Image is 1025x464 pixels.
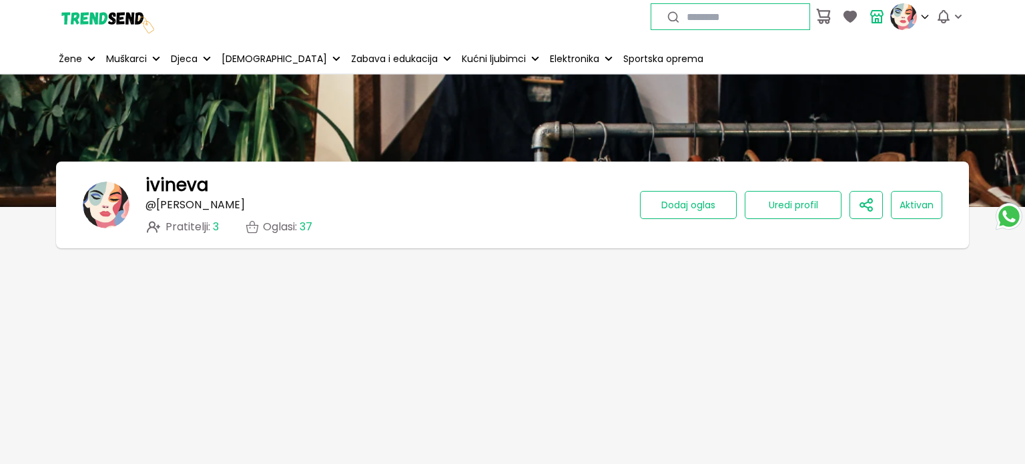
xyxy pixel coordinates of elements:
[348,44,454,73] button: Zabava i edukacija
[550,52,599,66] p: Elektronika
[222,52,327,66] p: [DEMOGRAPHIC_DATA]
[83,182,129,228] img: banner
[640,191,737,219] button: Dodaj oglas
[213,219,219,234] span: 3
[300,219,312,234] span: 37
[59,52,82,66] p: Žene
[219,44,343,73] button: [DEMOGRAPHIC_DATA]
[351,52,438,66] p: Zabava i edukacija
[459,44,542,73] button: Kućni ljubimci
[891,191,942,219] button: Aktivan
[103,44,163,73] button: Muškarci
[621,44,706,73] a: Sportska oprema
[890,3,917,30] img: profile picture
[263,221,312,233] p: Oglasi :
[56,44,98,73] button: Žene
[462,52,526,66] p: Kućni ljubimci
[168,44,214,73] button: Djeca
[165,221,219,233] span: Pratitelji :
[171,52,198,66] p: Djeca
[547,44,615,73] button: Elektronika
[145,199,245,211] p: @ [PERSON_NAME]
[745,191,841,219] button: Uredi profil
[106,52,147,66] p: Muškarci
[661,198,715,212] span: Dodaj oglas
[145,175,208,195] h1: ivineva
